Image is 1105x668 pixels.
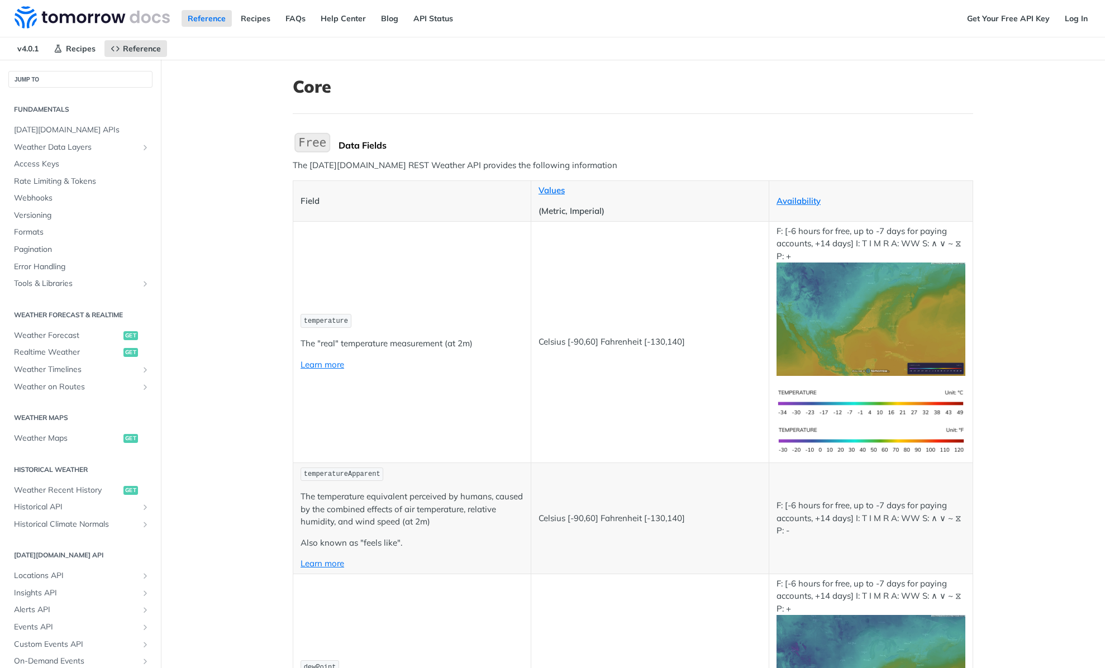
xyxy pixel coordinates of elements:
span: Weather Data Layers [14,142,138,153]
span: [DATE][DOMAIN_NAME] APIs [14,125,150,136]
span: Reference [123,44,161,54]
span: get [123,331,138,340]
button: Show subpages for Locations API [141,571,150,580]
h2: [DATE][DOMAIN_NAME] API [8,550,153,560]
button: Show subpages for Historical API [141,503,150,512]
button: Show subpages for Alerts API [141,605,150,614]
a: Get Your Free API Key [961,10,1056,27]
code: temperature [301,314,351,328]
a: Recipes [47,40,102,57]
a: Error Handling [8,259,153,275]
p: The "real" temperature measurement (at 2m) [301,337,523,350]
span: Weather Recent History [14,485,121,496]
a: FAQs [279,10,312,27]
button: Show subpages for Historical Climate Normals [141,520,150,529]
a: Learn more [301,359,344,370]
span: Realtime Weather [14,347,121,358]
span: Custom Events API [14,639,138,650]
p: (Metric, Imperial) [539,205,761,218]
span: Expand image [777,434,965,445]
p: Celsius [-90,60] Fahrenheit [-130,140] [539,336,761,349]
span: Expand image [777,313,965,324]
span: v4.0.1 [11,40,45,57]
span: Insights API [14,588,138,599]
span: Pagination [14,244,150,255]
span: get [123,486,138,495]
span: Historical API [14,502,138,513]
a: Log In [1059,10,1094,27]
a: Webhooks [8,190,153,207]
a: Recipes [235,10,277,27]
button: Show subpages for Insights API [141,589,150,598]
h2: Weather Maps [8,413,153,423]
a: Help Center [315,10,372,27]
a: Historical APIShow subpages for Historical API [8,499,153,516]
a: Versioning [8,207,153,224]
span: Events API [14,622,138,633]
a: Insights APIShow subpages for Insights API [8,585,153,602]
span: Expand image [777,397,965,407]
button: Show subpages for On-Demand Events [141,657,150,666]
h2: Historical Weather [8,465,153,475]
p: F: [-6 hours for free, up to -7 days for paying accounts, +14 days] I: T I M R A: WW S: ∧ ∨ ~ ⧖ P: - [777,499,965,537]
a: Locations APIShow subpages for Locations API [8,567,153,584]
p: F: [-6 hours for free, up to -7 days for paying accounts, +14 days] I: T I M R A: WW S: ∧ ∨ ~ ⧖ P: + [777,225,965,376]
button: Show subpages for Weather Timelines [141,365,150,374]
a: Weather Mapsget [8,430,153,447]
a: Tools & LibrariesShow subpages for Tools & Libraries [8,275,153,292]
span: On-Demand Events [14,656,138,667]
span: get [123,348,138,357]
button: Show subpages for Weather Data Layers [141,143,150,152]
h1: Core [293,77,973,97]
a: API Status [407,10,459,27]
a: [DATE][DOMAIN_NAME] APIs [8,122,153,139]
p: Also known as "feels like". [301,537,523,550]
a: Learn more [301,558,344,569]
span: Error Handling [14,261,150,273]
a: Weather Data LayersShow subpages for Weather Data Layers [8,139,153,156]
a: Historical Climate NormalsShow subpages for Historical Climate Normals [8,516,153,533]
span: Rate Limiting & Tokens [14,176,150,187]
span: Locations API [14,570,138,581]
button: Show subpages for Events API [141,623,150,632]
a: Formats [8,224,153,241]
a: Events APIShow subpages for Events API [8,619,153,636]
button: Show subpages for Tools & Libraries [141,279,150,288]
a: Blog [375,10,404,27]
a: Reference [104,40,167,57]
span: Recipes [66,44,96,54]
img: Tomorrow.io Weather API Docs [15,6,170,28]
a: Weather Recent Historyget [8,482,153,499]
p: The temperature equivalent perceived by humans, caused by the combined effects of air temperature... [301,490,523,528]
span: Webhooks [14,193,150,204]
span: Weather Maps [14,433,121,444]
span: Versioning [14,210,150,221]
a: Values [539,185,565,195]
span: Historical Climate Normals [14,519,138,530]
h2: Fundamentals [8,104,153,114]
span: Tools & Libraries [14,278,138,289]
button: Show subpages for Custom Events API [141,640,150,649]
a: Reference [182,10,232,27]
button: JUMP TO [8,71,153,88]
a: Weather Forecastget [8,327,153,344]
a: Alerts APIShow subpages for Alerts API [8,602,153,618]
span: Alerts API [14,604,138,615]
code: temperatureApparent [301,467,383,481]
a: Availability [777,195,821,206]
a: Rate Limiting & Tokens [8,173,153,190]
button: Show subpages for Weather on Routes [141,383,150,392]
a: Weather TimelinesShow subpages for Weather Timelines [8,361,153,378]
span: Formats [14,227,150,238]
a: Weather on RoutesShow subpages for Weather on Routes [8,379,153,395]
span: Access Keys [14,159,150,170]
div: Data Fields [339,140,973,151]
a: Access Keys [8,156,153,173]
a: Custom Events APIShow subpages for Custom Events API [8,636,153,653]
span: Weather Forecast [14,330,121,341]
span: Weather Timelines [14,364,138,375]
a: Realtime Weatherget [8,344,153,361]
span: get [123,434,138,443]
h2: Weather Forecast & realtime [8,310,153,320]
span: Weather on Routes [14,381,138,393]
